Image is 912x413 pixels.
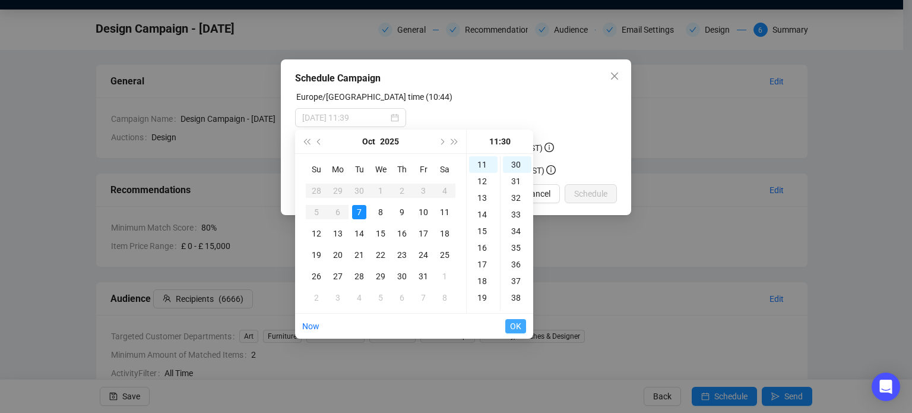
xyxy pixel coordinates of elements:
div: 11 [438,205,452,219]
div: 34 [503,223,531,239]
td: 2025-11-08 [434,287,455,308]
div: 16 [395,226,409,241]
span: close [610,71,619,81]
div: 9 [395,205,409,219]
div: 13 [469,190,498,206]
div: 28 [352,269,366,283]
td: 2025-10-15 [370,223,391,244]
div: 30 [503,156,531,173]
div: Schedule Campaign [295,71,617,86]
td: 2025-11-05 [370,287,391,308]
div: 7 [352,205,366,219]
div: 1 [373,184,388,198]
div: 15 [373,226,388,241]
td: 2025-10-16 [391,223,413,244]
div: Open Intercom Messenger [872,373,900,401]
div: 19 [309,248,324,262]
button: Next month (PageDown) [435,130,448,153]
td: 2025-10-06 [327,201,349,223]
div: 39 [503,306,531,323]
td: 2025-10-05 [306,201,327,223]
td: 2025-10-10 [413,201,434,223]
div: 25 [438,248,452,262]
div: 19 [469,289,498,306]
div: 31 [416,269,430,283]
td: 2025-11-02 [306,287,327,308]
td: 2025-10-02 [391,180,413,201]
td: 2025-10-25 [434,244,455,266]
div: 20 [469,306,498,323]
td: 2025-10-26 [306,266,327,287]
button: Next year (Control + right) [448,130,461,153]
td: 2025-10-07 [349,201,370,223]
div: 4 [352,291,366,305]
div: 18 [438,226,452,241]
div: 6 [395,291,409,305]
div: 3 [331,291,345,305]
div: 7 [416,291,430,305]
td: 2025-10-22 [370,244,391,266]
div: 6 [331,205,345,219]
th: Mo [327,159,349,180]
th: Sa [434,159,455,180]
th: Su [306,159,327,180]
td: 2025-10-19 [306,244,327,266]
a: Now [302,321,319,331]
td: 2025-10-11 [434,201,455,223]
button: Choose a month [362,130,375,153]
td: 2025-09-30 [349,180,370,201]
div: 24 [416,248,430,262]
div: 31 [503,173,531,190]
div: 13 [331,226,345,241]
div: 12 [309,226,324,241]
button: Close [605,67,624,86]
div: 30 [395,269,409,283]
div: 35 [503,239,531,256]
div: 5 [309,205,324,219]
td: 2025-10-08 [370,201,391,223]
td: 2025-10-27 [327,266,349,287]
span: OK [510,315,521,338]
div: 28 [309,184,324,198]
td: 2025-10-18 [434,223,455,244]
td: 2025-10-21 [349,244,370,266]
td: 2025-10-03 [413,180,434,201]
th: We [370,159,391,180]
div: 11:30 [471,130,528,153]
td: 2025-10-01 [370,180,391,201]
td: 2025-11-01 [434,266,455,287]
div: 33 [503,206,531,223]
label: Europe/London time (10:44) [296,92,452,102]
td: 2025-10-31 [413,266,434,287]
td: 2025-10-20 [327,244,349,266]
div: 3 [416,184,430,198]
div: 2 [309,291,324,305]
div: 29 [331,184,345,198]
div: 2 [395,184,409,198]
td: 2025-10-12 [306,223,327,244]
button: OK [505,319,526,333]
div: 26 [309,269,324,283]
span: info-circle [544,143,554,152]
td: 2025-10-13 [327,223,349,244]
td: 2025-10-30 [391,266,413,287]
th: Th [391,159,413,180]
div: 14 [352,226,366,241]
th: Fr [413,159,434,180]
td: 2025-10-09 [391,201,413,223]
input: Select date [302,111,388,124]
td: 2025-10-04 [434,180,455,201]
td: 2025-09-28 [306,180,327,201]
div: 11 [469,156,498,173]
div: 20 [331,248,345,262]
div: 17 [416,226,430,241]
td: 2025-10-17 [413,223,434,244]
div: 4 [438,184,452,198]
div: 8 [373,205,388,219]
td: 2025-11-04 [349,287,370,308]
button: Previous month (PageUp) [313,130,326,153]
div: 38 [503,289,531,306]
td: 2025-11-03 [327,287,349,308]
div: 15 [469,223,498,239]
td: 2025-10-28 [349,266,370,287]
